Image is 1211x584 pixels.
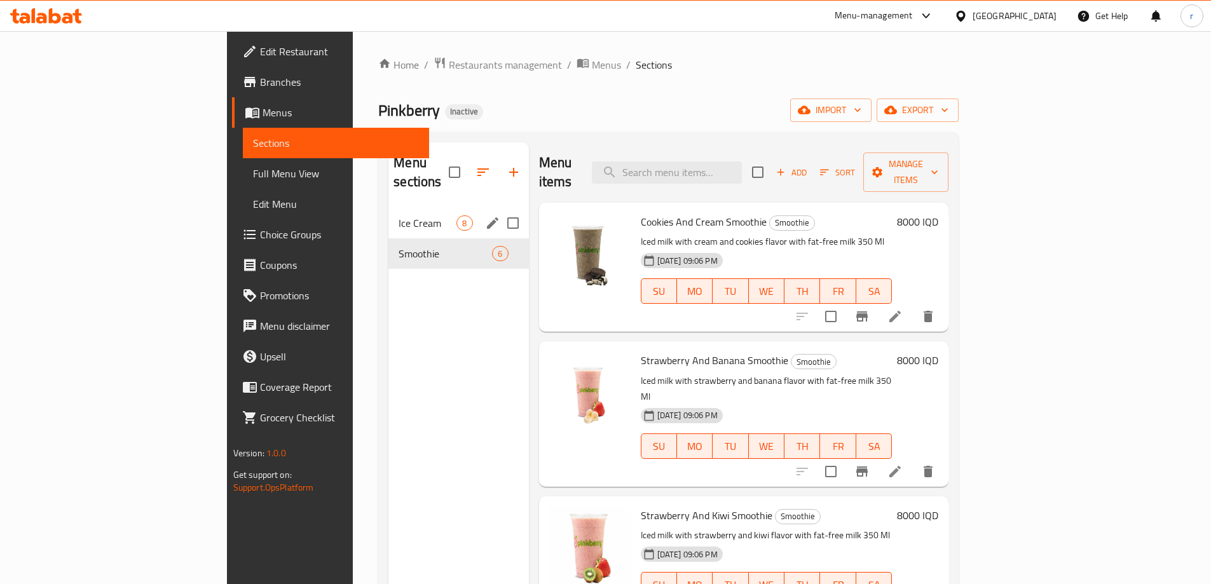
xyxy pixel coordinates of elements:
span: FR [825,437,851,456]
span: Smoothie [776,509,820,524]
span: Manage items [873,156,938,188]
a: Restaurants management [434,57,562,73]
span: SU [647,282,672,301]
button: Manage items [863,153,948,192]
button: FR [820,278,856,304]
button: export [877,98,959,122]
a: Edit Restaurant [232,36,429,67]
div: Smoothie [399,246,492,261]
span: WE [754,282,779,301]
div: Smoothie [791,354,837,369]
div: items [456,215,472,231]
nav: breadcrumb [378,57,959,73]
button: MO [677,433,713,459]
button: edit [483,214,502,233]
span: SA [861,437,887,456]
span: Strawberry And Kiwi Smoothie [641,506,772,525]
span: Coupons [260,257,419,273]
span: SA [861,282,887,301]
div: Smoothie [775,509,821,524]
span: Coverage Report [260,379,419,395]
span: Sort [820,165,855,180]
span: 6 [493,248,507,260]
h6: 8000 IQD [897,351,938,369]
span: Edit Restaurant [260,44,419,59]
span: Version: [233,445,264,461]
span: Promotions [260,288,419,303]
button: Add [771,163,812,182]
button: Sort [817,163,858,182]
a: Full Menu View [243,158,429,189]
span: TU [718,282,743,301]
span: Full Menu View [253,166,419,181]
a: Support.OpsPlatform [233,479,314,496]
span: Edit Menu [253,196,419,212]
span: Sections [253,135,419,151]
div: Ice Cream [399,215,456,231]
h6: 8000 IQD [897,213,938,231]
span: [DATE] 09:06 PM [652,548,723,560]
button: delete [913,301,943,332]
a: Upsell [232,341,429,372]
span: Cookies And Cream Smoothie [641,212,767,231]
span: Menu disclaimer [260,318,419,334]
a: Choice Groups [232,219,429,250]
span: import [800,102,861,118]
span: Branches [260,74,419,90]
button: FR [820,433,856,459]
a: Menus [232,97,429,128]
a: Coupons [232,250,429,280]
button: SA [856,278,892,304]
button: Add section [498,157,529,187]
a: Menus [577,57,621,73]
a: Coverage Report [232,372,429,402]
div: Smoothie6 [388,238,528,269]
span: TU [718,437,743,456]
p: Iced milk with strawberry and kiwi flavor with fat-free milk 350 Ml [641,527,893,543]
span: export [887,102,948,118]
span: Menus [592,57,621,72]
button: TU [713,433,748,459]
button: SA [856,433,892,459]
span: TH [790,437,815,456]
span: Add [774,165,809,180]
h6: 8000 IQD [897,506,938,524]
h2: Menu items [539,153,577,191]
p: Iced milk with cream and cookies flavor with fat-free milk 350 Ml [641,234,893,250]
nav: Menu sections [388,203,528,274]
span: MO [682,437,708,456]
button: Branch-specific-item [847,301,877,332]
span: r [1190,9,1193,23]
a: Sections [243,128,429,158]
div: Smoothie [769,215,815,231]
div: [GEOGRAPHIC_DATA] [973,9,1057,23]
span: Sections [636,57,672,72]
span: TH [790,282,815,301]
span: Inactive [445,106,483,117]
span: WE [754,437,779,456]
span: Select to update [818,303,844,330]
span: Upsell [260,349,419,364]
span: [DATE] 09:06 PM [652,255,723,267]
button: TH [784,433,820,459]
a: Grocery Checklist [232,402,429,433]
span: Add item [771,163,812,182]
a: Branches [232,67,429,97]
button: SU [641,433,677,459]
a: Menu disclaimer [232,311,429,341]
span: Smoothie [791,355,836,369]
span: [DATE] 09:06 PM [652,409,723,421]
span: Select all sections [441,159,468,186]
span: FR [825,282,851,301]
span: Select section [744,159,771,186]
span: Strawberry And Banana Smoothie [641,351,788,370]
button: TU [713,278,748,304]
a: Edit menu item [887,464,903,479]
img: Cookies And Cream Smoothie [549,213,631,294]
span: Restaurants management [449,57,562,72]
button: import [790,98,872,122]
button: SU [641,278,677,304]
span: Get support on: [233,466,292,483]
button: WE [749,433,784,459]
li: / [567,57,571,72]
